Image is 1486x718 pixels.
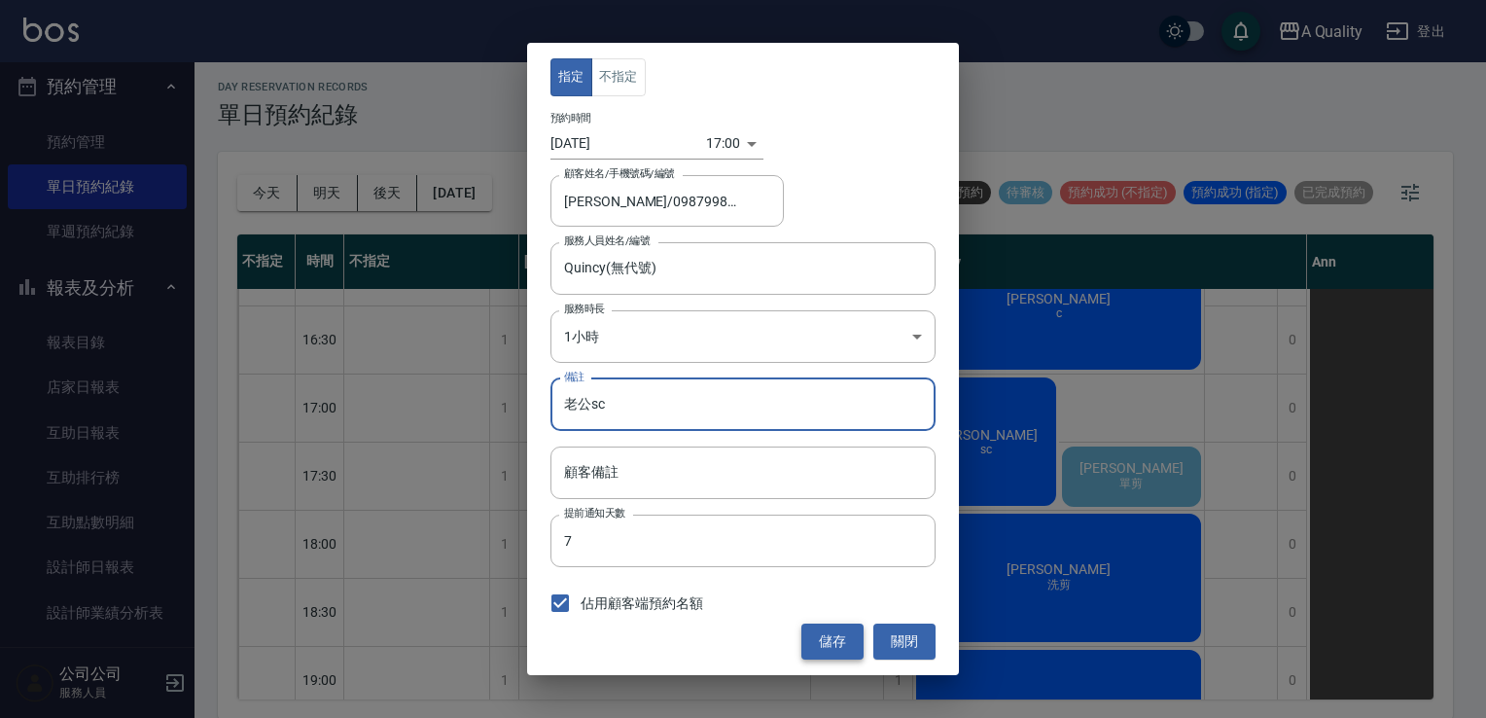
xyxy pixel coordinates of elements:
input: Choose date, selected date is 2025-09-25 [550,127,706,160]
label: 提前通知天數 [564,506,625,521]
button: 不指定 [591,58,646,96]
label: 服務人員姓名/編號 [564,233,650,248]
label: 預約時間 [550,111,591,126]
button: 儲存 [801,624,864,660]
button: 關閉 [873,624,936,660]
label: 備註 [564,370,584,384]
label: 顧客姓名/手機號碼/編號 [564,166,675,181]
button: 指定 [550,58,592,96]
label: 服務時長 [564,302,605,316]
div: 17:00 [706,127,740,160]
div: 1小時 [550,310,936,363]
span: 佔用顧客端預約名額 [581,593,703,614]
